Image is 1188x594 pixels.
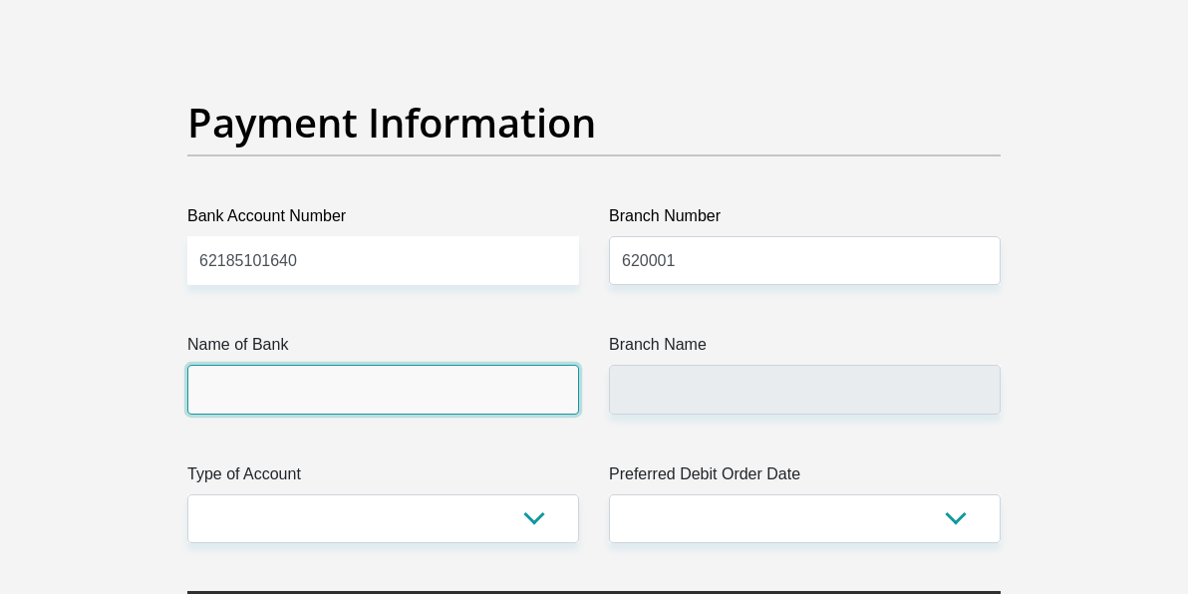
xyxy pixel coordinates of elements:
label: Preferred Debit Order Date [609,462,1001,494]
h2: Payment Information [187,99,1001,147]
input: Branch Number [609,236,1001,285]
input: Name of Bank [187,365,579,414]
label: Branch Name [609,333,1001,365]
input: Bank Account Number [187,236,579,285]
input: Branch Name [609,365,1001,414]
label: Branch Number [609,204,1001,236]
label: Type of Account [187,462,579,494]
label: Bank Account Number [187,204,579,236]
label: Name of Bank [187,333,579,365]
